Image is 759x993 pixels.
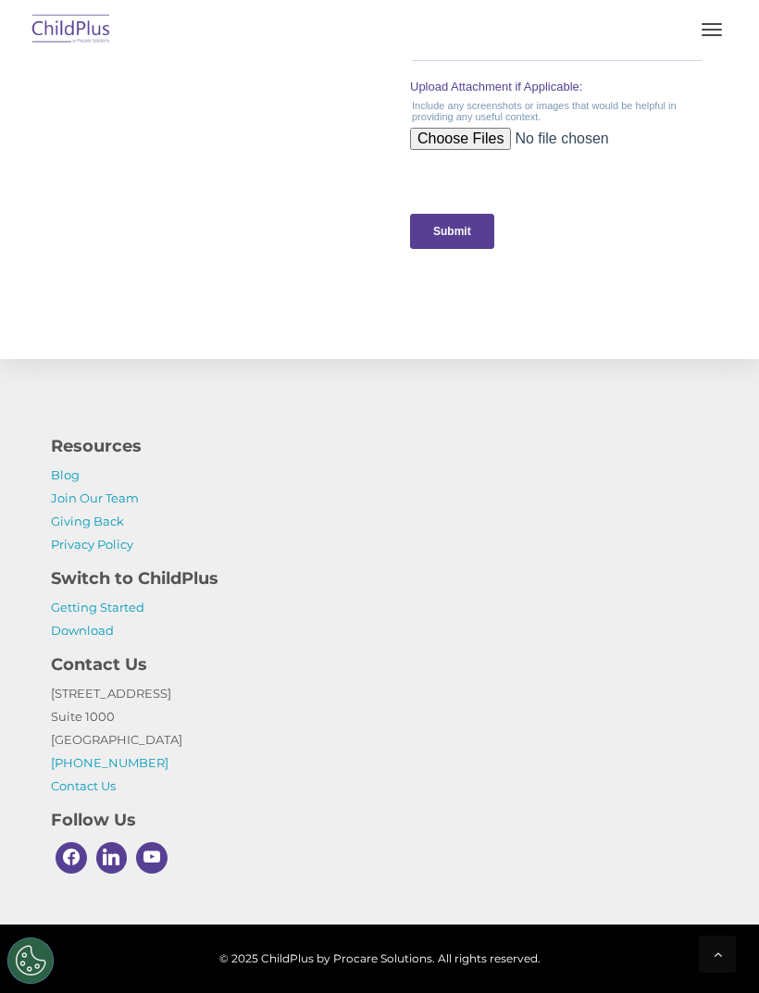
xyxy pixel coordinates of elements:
h4: Follow Us [51,807,708,833]
h4: Resources [51,433,708,459]
a: [PHONE_NUMBER] [51,755,168,770]
a: Join Our Team [51,490,139,505]
a: Giving Back [51,514,124,528]
a: Facebook [51,838,92,878]
a: Download [51,623,114,638]
h4: Contact Us [51,652,708,677]
p: [STREET_ADDRESS] Suite 1000 [GEOGRAPHIC_DATA] [51,682,708,798]
a: Getting Started [51,600,144,614]
button: Cookies Settings [7,937,54,984]
a: Contact Us [51,778,116,793]
img: ChildPlus by Procare Solutions [28,8,115,52]
a: Linkedin [92,838,132,878]
h4: Switch to ChildPlus [51,565,708,591]
span: © 2025 ChildPlus by Procare Solutions. All rights reserved. [19,947,740,970]
a: Privacy Policy [51,537,133,552]
a: Youtube [131,838,172,878]
a: Blog [51,467,80,482]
